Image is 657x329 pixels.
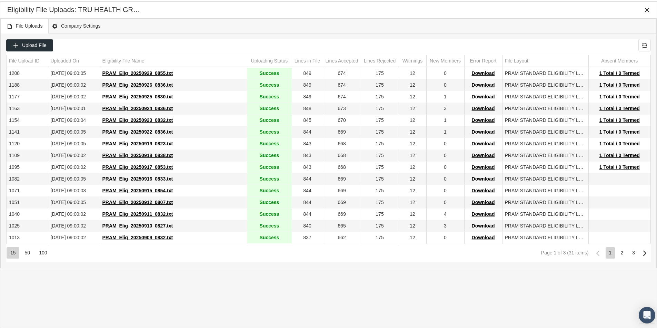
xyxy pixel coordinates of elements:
span: 1 Total / 0 Termed [599,104,640,110]
td: 1177 [7,90,48,101]
div: Page 3 [629,246,638,257]
td: 12 [399,78,426,90]
td: Success [247,231,292,242]
span: Download [472,81,495,86]
td: 1208 [7,66,48,78]
td: 1 [426,90,464,101]
div: Absent Members [601,56,638,63]
td: 1188 [7,78,48,90]
td: 669 [323,195,361,207]
td: [DATE] 09:00:02 [48,90,100,101]
td: Success [247,90,292,101]
td: 12 [399,113,426,125]
span: 1 Total / 0 Termed [599,128,640,133]
td: 844 [292,172,323,184]
td: 674 [323,78,361,90]
td: [DATE] 09:00:02 [48,148,100,160]
td: 1163 [7,101,48,113]
td: Success [247,101,292,113]
span: 1 Total / 0 Termed [599,163,640,168]
td: PRAM STANDARD ELIGIBILITY LAYOUT_03182021 [502,113,588,125]
td: Column Uploaded On [48,54,100,66]
td: 175 [361,231,399,242]
span: PRAM_Elig_20250924_0836.txt [102,104,173,110]
span: Company Settings [52,20,100,29]
div: Warnings [402,56,423,63]
td: 175 [361,148,399,160]
span: Download [472,222,495,227]
span: Download [472,186,495,192]
div: Eligibility File Name [102,56,145,63]
td: 849 [292,78,323,90]
td: 12 [399,219,426,231]
td: 1 [426,125,464,137]
div: Close [641,2,653,15]
span: 1 Total / 0 Termed [599,151,640,157]
div: Items per page: 15 [7,246,19,257]
td: Success [247,137,292,148]
td: 1082 [7,172,48,184]
td: 848 [292,101,323,113]
span: Download [472,151,495,157]
td: 0 [426,66,464,78]
span: Download [472,175,495,180]
td: 175 [361,90,399,101]
td: PRAM STANDARD ELIGIBILITY LAYOUT_03182021 [502,148,588,160]
td: [DATE] 09:00:02 [48,207,100,219]
td: 837 [292,231,323,242]
td: [DATE] 09:00:05 [48,125,100,137]
span: Download [472,69,495,75]
td: Success [247,125,292,137]
span: PRAM_Elig_20250923_0832.txt [102,116,173,122]
td: 669 [323,184,361,195]
span: PRAM_Elig_20250922_0836.txt [102,128,173,133]
td: 175 [361,66,399,78]
span: 1 Total / 0 Termed [599,81,640,86]
div: Uploaded On [51,56,79,63]
span: PRAM_Elig_20250910_0827.txt [102,222,173,227]
td: Column Uploading Status [247,54,292,66]
td: 673 [323,101,361,113]
td: 849 [292,66,323,78]
td: Column File Layout [502,54,588,66]
div: Upload File [6,38,53,50]
td: 12 [399,66,426,78]
div: Page 1 [606,246,615,257]
td: PRAM STANDARD ELIGIBILITY LAYOUT_03182021 [502,66,588,78]
span: Download [472,139,495,145]
td: Success [247,113,292,125]
span: Download [472,93,495,98]
td: 670 [323,113,361,125]
div: Previous Page [592,246,604,258]
div: Items per page: 100 [35,246,50,257]
td: 175 [361,184,399,195]
td: 1 [426,113,464,125]
div: Open Intercom Messenger [639,306,655,322]
td: PRAM STANDARD ELIGIBILITY LAYOUT_03182021 [502,78,588,90]
td: 12 [399,125,426,137]
td: [DATE] 09:00:04 [48,113,100,125]
td: 1025 [7,219,48,231]
td: 12 [399,90,426,101]
div: File Upload ID [9,56,40,63]
div: Next Page [639,246,651,258]
td: Column File Upload ID [7,54,48,66]
div: Uploading Status [251,56,288,63]
span: PRAM_Elig_20250911_0832.txt [102,210,173,215]
span: Download [472,233,495,239]
td: 175 [361,125,399,137]
td: [DATE] 09:00:05 [48,137,100,148]
td: 674 [323,90,361,101]
span: 1 Total / 0 Termed [599,93,640,98]
div: File Layout [505,56,528,63]
td: Success [247,172,292,184]
td: 0 [426,160,464,172]
td: [DATE] 09:00:02 [48,160,100,172]
td: 12 [399,101,426,113]
td: 844 [292,125,323,137]
td: 669 [323,172,361,184]
div: Page 1 of 3 (31 items) [541,249,589,254]
td: 175 [361,101,399,113]
td: PRAM STANDARD ELIGIBILITY LAYOUT_03182021 [502,231,588,242]
td: 12 [399,184,426,195]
